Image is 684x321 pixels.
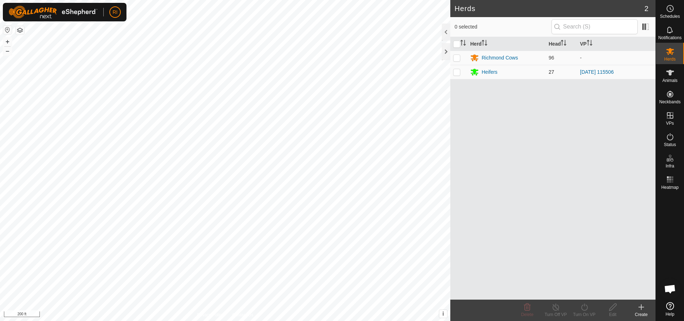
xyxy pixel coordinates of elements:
button: + [3,37,12,46]
button: Map Layers [16,26,24,35]
a: Help [656,299,684,319]
button: i [439,310,447,318]
span: Status [664,143,676,147]
div: Turn Off VP [541,311,570,318]
p-sorticon: Activate to sort [460,41,466,47]
button: Reset Map [3,26,12,34]
span: Neckbands [659,100,680,104]
div: Create [627,311,655,318]
span: Schedules [660,14,680,19]
span: Infra [665,164,674,168]
span: Heatmap [661,185,679,190]
p-sorticon: Activate to sort [482,41,487,47]
p-sorticon: Activate to sort [587,41,592,47]
div: Edit [598,311,627,318]
a: Open chat [659,278,681,300]
span: Help [665,312,674,316]
th: VP [577,37,655,51]
span: Animals [662,78,678,83]
span: VPs [666,121,674,125]
h2: Herds [455,4,644,13]
div: Heifers [482,68,497,76]
span: Delete [521,312,534,317]
a: Contact Us [232,312,253,318]
a: Privacy Policy [197,312,224,318]
span: Notifications [658,36,682,40]
span: 27 [549,69,554,75]
div: Richmond Cows [482,54,518,62]
span: Herds [664,57,675,61]
span: 2 [644,3,648,14]
span: i [442,311,444,317]
img: Gallagher Logo [9,6,98,19]
div: Turn On VP [570,311,598,318]
p-sorticon: Activate to sort [561,41,566,47]
span: 0 selected [455,23,551,31]
th: Head [546,37,577,51]
span: 96 [549,55,554,61]
button: – [3,47,12,55]
a: [DATE] 115506 [580,69,614,75]
td: - [577,51,655,65]
span: RI [113,9,118,16]
th: Herd [467,37,546,51]
input: Search (S) [551,19,638,34]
